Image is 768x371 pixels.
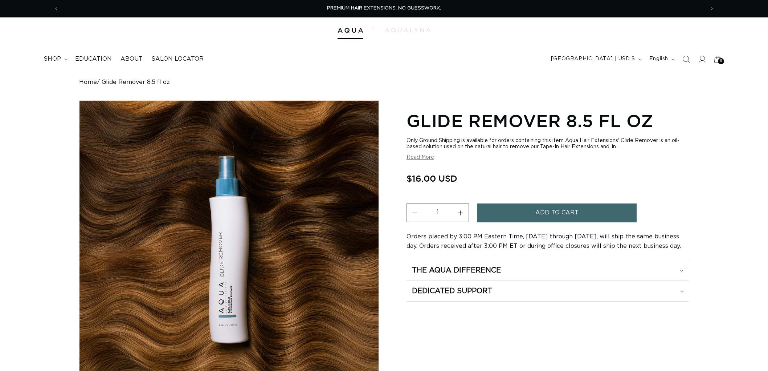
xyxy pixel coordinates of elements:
[338,28,363,33] img: Aqua Hair Extensions
[407,234,681,249] span: Orders placed by 3:00 PM Eastern Time, [DATE] through [DATE], will ship the same business day. Or...
[407,172,457,185] span: $16.00 USD
[407,260,689,281] summary: The Aqua Difference
[102,79,170,86] span: Glide Remover 8.5 fl oz
[116,51,147,67] a: About
[44,55,61,63] span: shop
[75,55,112,63] span: Education
[678,51,694,67] summary: Search
[649,55,668,63] span: English
[720,58,722,64] span: 5
[79,79,97,86] a: Home
[120,55,143,63] span: About
[327,6,441,11] span: PREMIUM HAIR EXTENSIONS. NO GUESSWORK.
[79,79,689,86] nav: breadcrumbs
[407,281,689,301] summary: Dedicated Support
[151,55,204,63] span: Salon Locator
[407,138,689,150] div: Only Ground Shipping is available for orders containing this item Aqua Hair Extensions' Glide Rem...
[477,203,637,222] button: Add to cart
[407,109,689,132] h1: Glide Remover 8.5 fl oz
[412,286,492,296] h2: Dedicated Support
[704,2,720,16] button: Next announcement
[71,51,116,67] a: Education
[547,52,645,66] button: [GEOGRAPHIC_DATA] | USD $
[48,2,64,16] button: Previous announcement
[535,203,579,222] span: Add to cart
[39,51,71,67] summary: shop
[385,28,430,32] img: aqualyna.com
[551,55,635,63] span: [GEOGRAPHIC_DATA] | USD $
[407,154,434,161] button: Read More
[147,51,208,67] a: Salon Locator
[412,266,501,275] h2: The Aqua Difference
[645,52,678,66] button: English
